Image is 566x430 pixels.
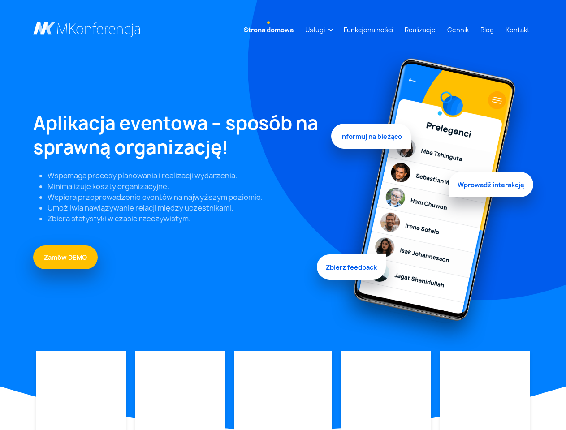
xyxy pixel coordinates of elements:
span: Zbierz feedback [317,252,386,277]
a: Kontakt [502,21,533,38]
a: Strona domowa [240,21,297,38]
a: Usługi [302,21,328,38]
span: Wprowadź interakcję [449,169,533,194]
a: Funkcjonalności [340,21,397,38]
a: Blog [477,21,497,38]
li: Wspomaga procesy planowania i realizacji wydarzenia. [48,170,320,181]
a: Zamów DEMO [33,245,98,269]
span: Informuj na bieżąco [331,126,411,151]
li: Minimalizuje koszty organizacyjne. [48,181,320,192]
a: Cennik [444,21,472,38]
li: Zbiera statystyki w czasie rzeczywistym. [48,213,320,224]
a: Realizacje [401,21,439,38]
img: Graficzny element strony [331,50,533,351]
li: Wspiera przeprowadzenie eventów na najwyższym poziomie. [48,192,320,202]
li: Umożliwia nawiązywanie relacji między uczestnikami. [48,202,320,213]
h1: Aplikacja eventowa – sposób na sprawną organizację! [33,111,320,159]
